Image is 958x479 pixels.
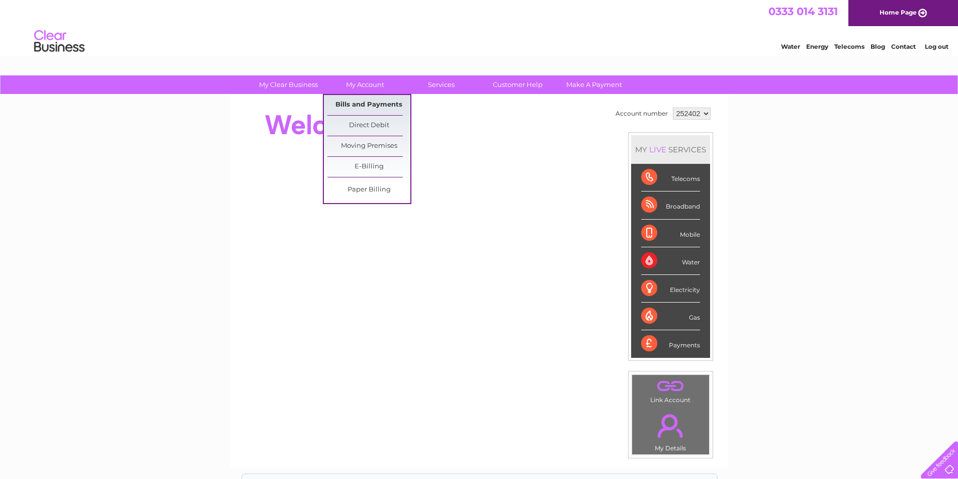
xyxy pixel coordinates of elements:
[327,180,410,200] a: Paper Billing
[891,43,916,50] a: Contact
[632,374,710,406] td: Link Account
[870,43,885,50] a: Blog
[641,303,700,330] div: Gas
[327,116,410,136] a: Direct Debit
[647,145,668,154] div: LIVE
[781,43,800,50] a: Water
[806,43,828,50] a: Energy
[641,164,700,191] div: Telecoms
[323,75,406,94] a: My Account
[768,5,838,18] a: 0333 014 3131
[641,330,700,357] div: Payments
[327,157,410,177] a: E-Billing
[635,408,707,443] a: .
[476,75,559,94] a: Customer Help
[327,136,410,156] a: Moving Premises
[632,406,710,455] td: My Details
[34,26,85,57] img: logo.png
[400,75,483,94] a: Services
[641,220,700,247] div: Mobile
[641,247,700,275] div: Water
[641,191,700,219] div: Broadband
[635,377,707,395] a: .
[553,75,636,94] a: Make A Payment
[247,75,330,94] a: My Clear Business
[925,43,948,50] a: Log out
[242,6,717,49] div: Clear Business is a trading name of Verastar Limited (registered in [GEOGRAPHIC_DATA] No. 3667643...
[327,95,410,115] a: Bills and Payments
[641,275,700,303] div: Electricity
[613,105,670,122] td: Account number
[834,43,864,50] a: Telecoms
[631,135,710,164] div: MY SERVICES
